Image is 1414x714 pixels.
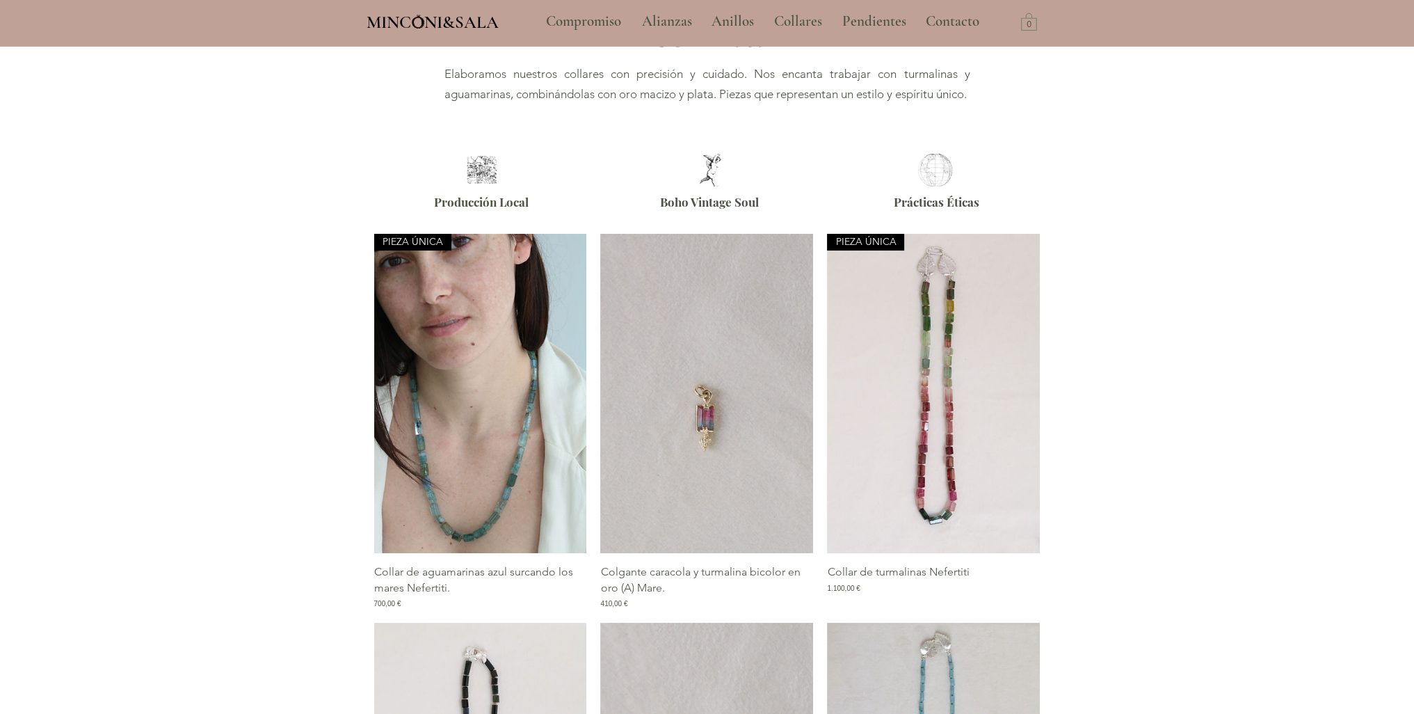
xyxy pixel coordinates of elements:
[374,234,587,553] a: PIEZA ÚNICA
[827,234,904,251] div: PIEZA ÚNICA
[767,4,829,39] p: Collares
[367,9,499,32] a: MINCONI&SALA
[374,234,451,251] div: PIEZA ÚNICA
[1027,20,1031,30] text: 0
[508,4,1018,39] nav: Sitio
[434,194,529,209] span: Producción Local
[827,564,1040,609] a: Collar de turmalinas Nefertiti1.100,00 €
[1021,12,1037,31] a: Carrito con 0 ítems
[374,234,587,609] div: Galería de Collar de aguamarinas azul surcando los mares Nefertiti.. PIEZA ÚNICA
[689,154,732,187] img: joyeria vintage y boho
[539,4,628,39] p: Compromiso
[650,17,764,54] span: Collares.
[894,194,979,209] span: Prácticas Éticas
[412,15,424,29] img: Minconi Sala
[463,156,500,184] img: joyeria artesanal barcelona
[919,4,986,39] p: Contacto
[600,598,627,609] span: 410,00 €
[915,4,990,39] a: Contacto
[367,12,499,33] span: MINCONI&SALA
[600,564,813,609] a: Colgante caracola y turmalina bicolor en oro (A) Mare.410,00 €
[635,4,699,39] p: Alianzas
[835,4,913,39] p: Pendientes
[600,234,813,609] div: Galería de Colgante caracola y turmalina bicolor en oro (A) Mare.
[832,4,915,39] a: Pendientes
[705,4,761,39] p: Anillos
[536,4,632,39] a: Compromiso
[827,234,1040,609] div: Galería de Collar de turmalinas Nefertiti. PIEZA ÚNICA
[600,564,813,596] p: Colgante caracola y turmalina bicolor en oro (A) Mare.
[827,583,860,594] span: 1.100,00 €
[660,194,759,209] span: Boho Vintage Soul
[374,564,587,609] a: Collar de aguamarinas azul surcando los mares Nefertiti.700,00 €
[914,154,956,187] img: joyas eticas
[444,67,970,101] span: Elaboramos nuestros collares con precisión y cuidado. Nos encanta trabajar con turmalinas y aguam...
[827,234,1040,553] a: Collar de turmalinas verdes, rosas y azuladasPIEZA ÚNICA
[701,4,764,39] a: Anillos
[374,564,587,596] p: Collar de aguamarinas azul surcando los mares Nefertiti.
[632,4,701,39] a: Alianzas
[827,564,969,580] p: Collar de turmalinas Nefertiti
[374,598,401,609] span: 700,00 €
[764,4,832,39] a: Collares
